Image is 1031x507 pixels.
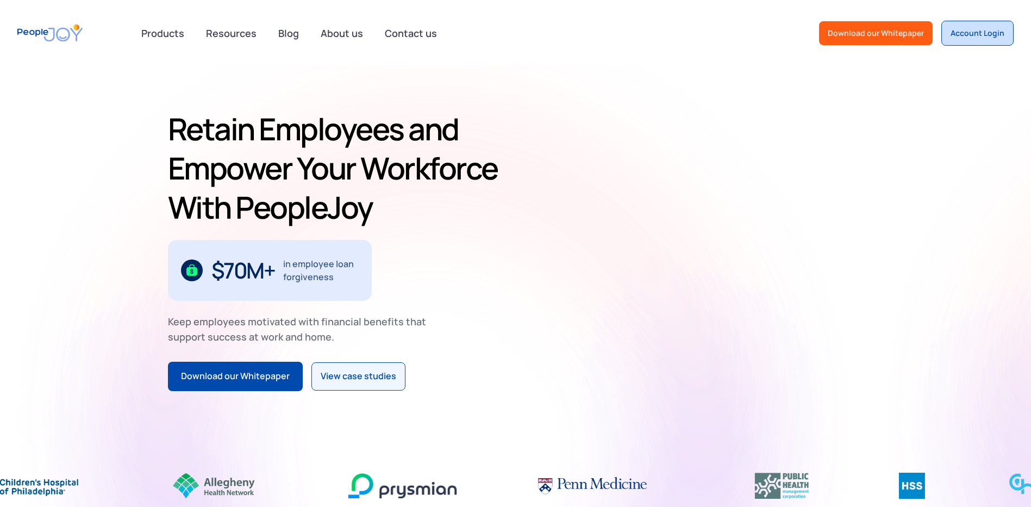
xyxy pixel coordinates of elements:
[819,21,933,45] a: Download our Whitepaper
[168,240,372,301] div: 1 / 3
[181,369,290,384] div: Download our Whitepaper
[951,28,1004,39] div: Account Login
[135,22,191,44] div: Products
[168,109,511,227] h1: Retain Employees and Empower Your Workforce With PeopleJoy
[168,314,435,344] div: Keep employees motivated with financial benefits that support success at work and home.
[168,362,303,391] a: Download our Whitepaper
[828,28,924,39] div: Download our Whitepaper
[17,17,83,48] a: home
[314,21,370,45] a: About us
[311,362,405,391] a: View case studies
[941,21,1014,46] a: Account Login
[211,262,275,279] div: $70M+
[199,21,263,45] a: Resources
[378,21,443,45] a: Contact us
[283,257,359,283] div: in employee loan forgiveness
[321,369,396,384] div: View case studies
[272,21,305,45] a: Blog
